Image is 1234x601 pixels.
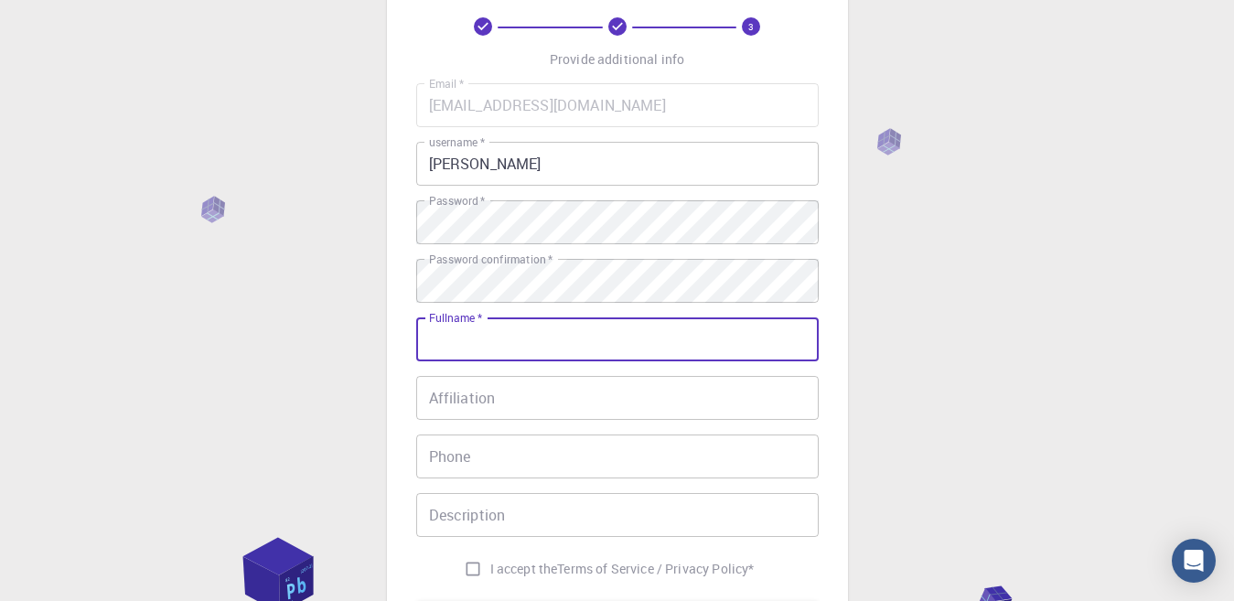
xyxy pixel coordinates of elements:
p: Terms of Service / Privacy Policy * [557,560,754,578]
p: Provide additional info [550,50,684,69]
label: username [429,134,485,150]
label: Fullname [429,310,482,326]
text: 3 [748,20,754,33]
div: Open Intercom Messenger [1172,539,1216,583]
label: Password confirmation [429,252,553,267]
label: Email [429,76,464,91]
span: I accept the [490,560,558,578]
label: Password [429,193,485,209]
a: Terms of Service / Privacy Policy* [557,560,754,578]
